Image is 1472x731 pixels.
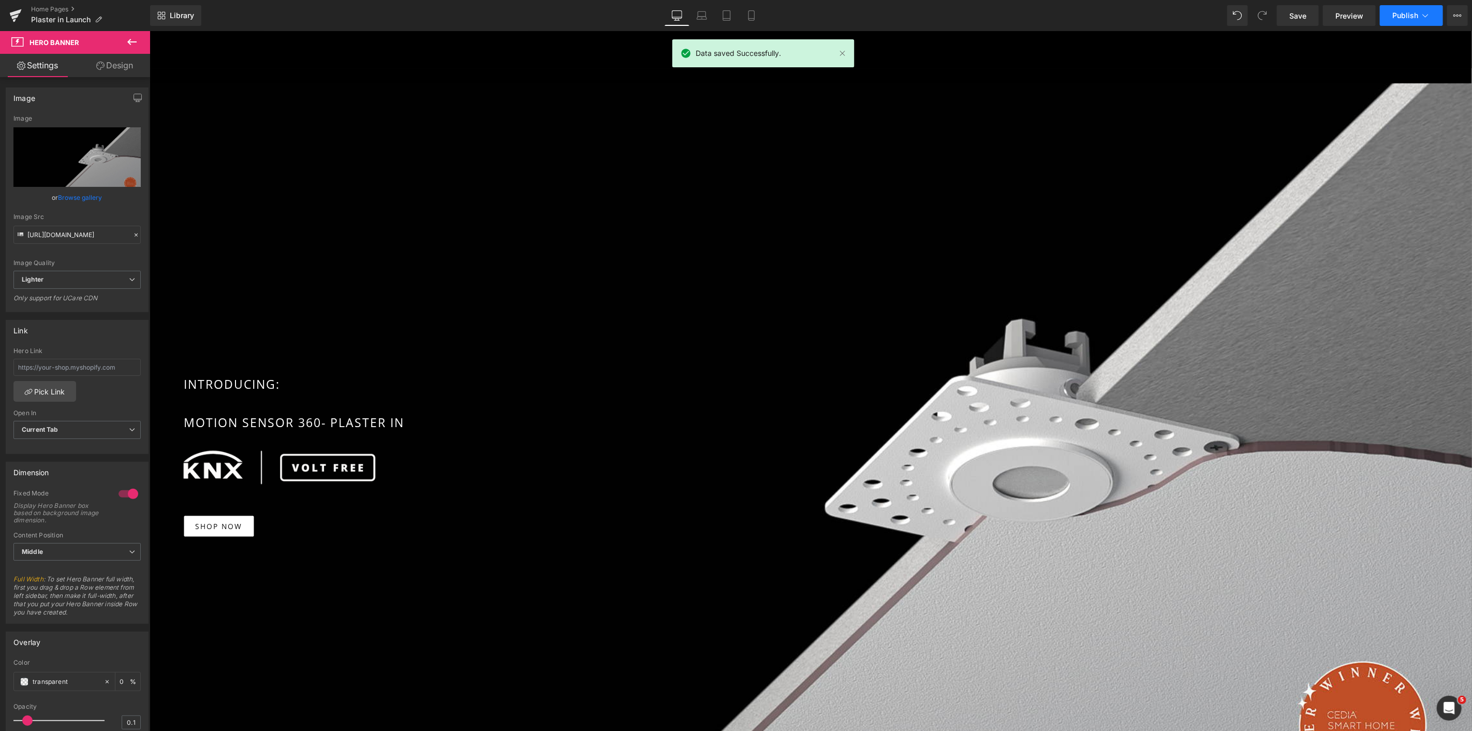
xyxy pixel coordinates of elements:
[1252,5,1273,26] button: Redo
[665,5,689,26] a: Desktop
[1458,696,1466,704] span: 5
[34,344,1286,401] p: INTRODUCING: MOTION SENSOR 360- PLASTER IN
[77,54,152,77] a: Design
[13,410,141,417] div: Open In
[46,491,93,501] span: SHOP NOW
[33,676,99,688] input: Color
[13,320,28,335] div: Link
[13,259,141,267] div: Image Quality
[13,532,141,539] div: Content Position
[13,703,141,710] div: Opacity
[1227,5,1248,26] button: Undo
[34,485,105,506] a: SHOP NOW
[13,294,141,309] div: Only support for UCare CDN
[13,632,40,647] div: Overlay
[13,575,141,623] span: : To set Hero Banner full width, first you drag & drop a Row element from left sidebar, then make...
[13,359,141,376] input: https://your-shop.myshopify.com
[22,275,43,283] b: Lighter
[13,192,141,203] div: or
[58,188,102,207] a: Browse gallery
[13,226,141,244] input: Link
[22,548,43,555] b: Middle
[13,575,43,583] a: Full Width
[1437,696,1462,721] iframe: Intercom live chat
[30,38,79,47] span: Hero Banner
[13,381,76,402] a: Pick Link
[1380,5,1443,26] button: Publish
[1392,11,1418,20] span: Publish
[22,426,58,433] b: Current Tab
[13,347,141,355] div: Hero Link
[714,5,739,26] a: Tablet
[739,5,764,26] a: Mobile
[13,502,107,524] div: Display Hero Banner box based on background image dimension.
[13,489,108,500] div: Fixed Mode
[1289,10,1306,21] span: Save
[1335,10,1363,21] span: Preview
[13,659,141,666] div: Color
[1447,5,1468,26] button: More
[13,88,35,103] div: Image
[689,5,714,26] a: Laptop
[13,115,141,122] div: Image
[115,672,140,691] div: %
[150,5,201,26] a: New Library
[1323,5,1376,26] a: Preview
[696,48,781,59] span: Data saved Successfully.
[31,5,150,13] a: Home Pages
[31,16,91,24] span: Plaster in Launch
[13,462,49,477] div: Dimension
[170,11,194,20] span: Library
[13,213,141,221] div: Image Src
